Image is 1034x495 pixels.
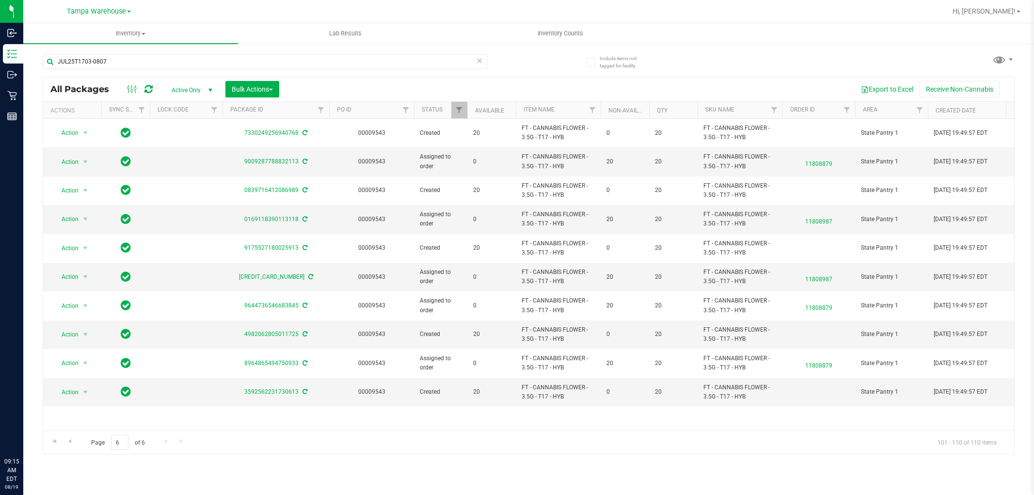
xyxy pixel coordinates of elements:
[861,272,922,282] span: State Pantry 1
[109,106,146,113] a: Sync Status
[953,7,1016,15] span: Hi, [PERSON_NAME]!
[134,102,150,118] a: Filter
[244,129,299,136] a: 7330249256940768
[238,23,453,44] a: Lab Results
[934,387,987,397] span: [DATE] 19:49:57 EDT
[4,457,19,483] p: 09:15 AM EDT
[121,385,131,399] span: In Sync
[655,215,692,224] span: 20
[313,102,329,118] a: Filter
[80,328,92,341] span: select
[420,186,461,195] span: Created
[301,187,307,193] span: Sync from Compliance System
[606,157,643,166] span: 20
[244,158,299,165] a: 9009287788832113
[358,129,385,136] a: 00009543
[301,244,307,251] span: Sync from Compliance System
[358,388,385,395] a: 00009543
[934,215,987,224] span: [DATE] 19:49:57 EDT
[7,49,17,59] inline-svg: Inventory
[473,215,510,224] span: 0
[524,106,555,113] a: Item Name
[655,157,692,166] span: 20
[912,102,928,118] a: Filter
[121,126,131,140] span: In Sync
[522,152,595,171] span: FT - CANNABIS FLOWER - 3.5G - T17 - HYB
[934,272,987,282] span: [DATE] 19:49:57 EDT
[606,128,643,138] span: 0
[232,85,273,93] span: Bulk Actions
[473,186,510,195] span: 20
[522,296,595,315] span: FT - CANNABIS FLOWER - 3.5G - T17 - HYB
[522,325,595,344] span: FT - CANNABIS FLOWER - 3.5G - T17 - HYB
[316,29,375,38] span: Lab Results
[453,23,668,44] a: Inventory Counts
[230,106,263,113] a: Package ID
[934,157,987,166] span: [DATE] 19:49:57 EDT
[606,387,643,397] span: 0
[655,243,692,253] span: 20
[301,129,307,136] span: Sync from Compliance System
[655,301,692,310] span: 20
[920,81,1000,97] button: Receive Non-Cannabis
[43,54,488,69] input: Search Package ID, Item Name, SKU, Lot or Part Number...
[522,124,595,142] span: FT - CANNABIS FLOWER - 3.5G - T17 - HYB
[301,331,307,337] span: Sync from Compliance System
[121,270,131,284] span: In Sync
[473,243,510,253] span: 20
[80,155,92,169] span: select
[358,331,385,337] a: 00009543
[477,54,483,67] span: Clear
[703,354,777,372] span: FT - CANNABIS FLOWER - 3.5G - T17 - HYB
[358,244,385,251] a: 00009543
[703,124,777,142] span: FT - CANNABIS FLOWER - 3.5G - T17 - HYB
[121,183,131,197] span: In Sync
[301,216,307,223] span: Sync from Compliance System
[861,215,922,224] span: State Pantry 1
[861,243,922,253] span: State Pantry 1
[606,359,643,368] span: 20
[225,81,279,97] button: Bulk Actions
[934,128,987,138] span: [DATE] 19:49:57 EDT
[861,128,922,138] span: State Pantry 1
[861,387,922,397] span: State Pantry 1
[80,241,92,255] span: select
[703,268,777,286] span: FT - CANNABIS FLOWER - 3.5G - T17 - HYB
[7,70,17,80] inline-svg: Outbound
[855,81,920,97] button: Export to Excel
[473,157,510,166] span: 0
[420,243,461,253] span: Created
[655,128,692,138] span: 20
[53,356,79,370] span: Action
[861,186,922,195] span: State Pantry 1
[50,107,97,114] div: Actions
[475,107,504,114] a: Available
[606,215,643,224] span: 20
[358,273,385,280] a: 00009543
[606,330,643,339] span: 0
[63,435,77,448] a: Go to the previous page
[358,158,385,165] a: 00009543
[244,302,299,309] a: 9644736546683845
[451,102,467,118] a: Filter
[522,239,595,257] span: FT - CANNABIS FLOWER - 3.5G - T17 - HYB
[53,299,79,313] span: Action
[473,272,510,282] span: 0
[788,299,849,313] span: 11808879
[934,186,987,195] span: [DATE] 19:49:57 EDT
[420,354,461,372] span: Assigned to order
[703,383,777,401] span: FT - CANNABIS FLOWER - 3.5G - T17 - HYB
[790,106,815,113] a: Order Id
[80,126,92,140] span: select
[600,55,648,69] span: Include items not tagged for facility
[934,359,987,368] span: [DATE] 19:49:57 EDT
[80,270,92,284] span: select
[207,102,223,118] a: Filter
[53,126,79,140] span: Action
[80,299,92,313] span: select
[936,107,976,114] a: Created Date
[473,330,510,339] span: 20
[606,272,643,282] span: 20
[244,331,299,337] a: 4982062805011725
[301,388,307,395] span: Sync from Compliance System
